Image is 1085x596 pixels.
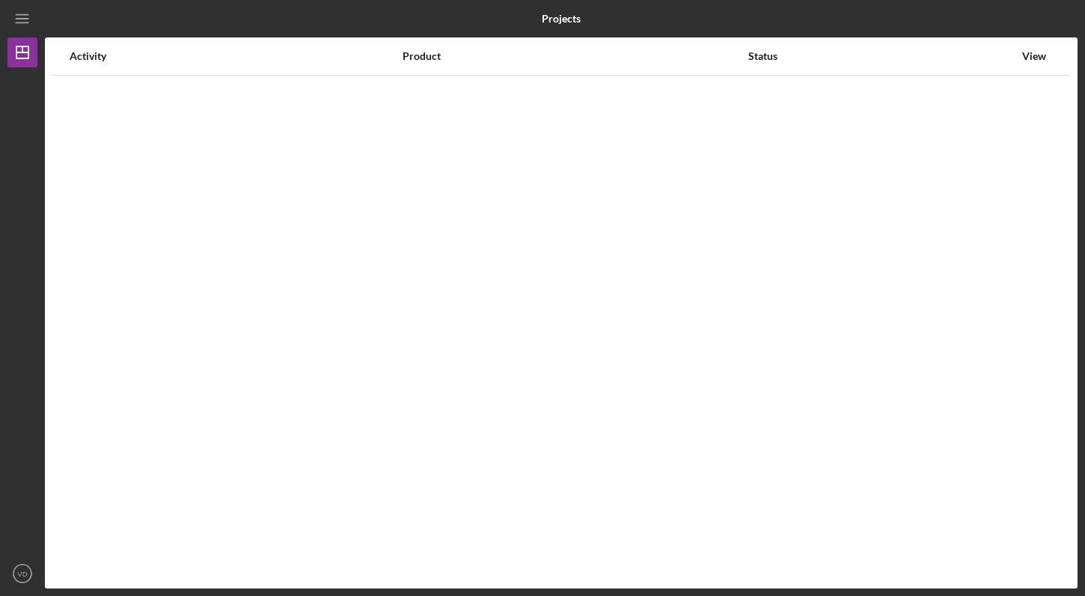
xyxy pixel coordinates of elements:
[542,13,581,25] b: Projects
[7,559,37,589] button: VD
[403,50,747,62] div: Product
[70,50,401,62] div: Activity
[17,570,27,578] text: VD
[748,50,1014,62] div: Status
[1015,50,1053,62] div: View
